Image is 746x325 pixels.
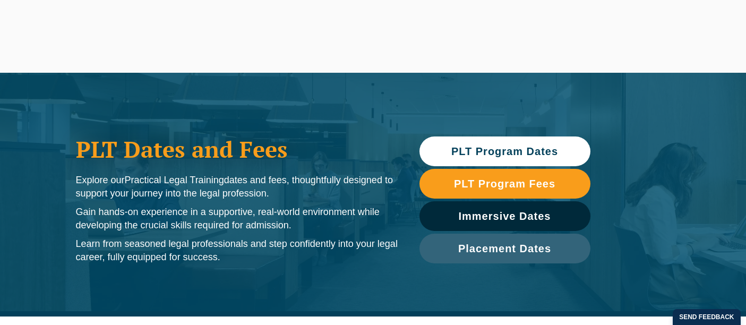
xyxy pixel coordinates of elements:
[76,206,398,232] p: Gain hands-on experience in a supportive, real-world environment while developing the crucial ski...
[419,201,590,231] a: Immersive Dates
[76,136,398,162] h1: PLT Dates and Fees
[451,146,558,157] span: PLT Program Dates
[454,178,555,189] span: PLT Program Fees
[419,136,590,166] a: PLT Program Dates
[76,237,398,264] p: Learn from seasoned legal professionals and step confidently into your legal career, fully equipp...
[419,169,590,199] a: PLT Program Fees
[419,234,590,263] a: Placement Dates
[459,211,551,221] span: Immersive Dates
[458,243,551,254] span: Placement Dates
[76,174,398,200] p: Explore our dates and fees, thoughtfully designed to support your journey into the legal profession.
[125,175,224,185] span: Practical Legal Training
